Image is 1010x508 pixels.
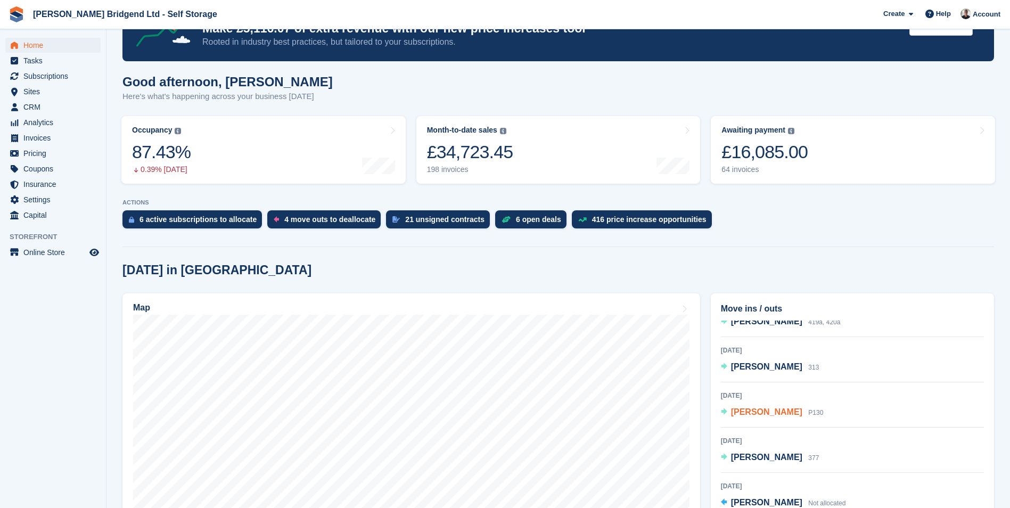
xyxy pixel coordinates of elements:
a: menu [5,84,101,99]
a: menu [5,208,101,223]
div: 87.43% [132,141,191,163]
a: menu [5,192,101,207]
p: Here's what's happening across your business [DATE] [122,91,333,103]
div: Month-to-date sales [427,126,497,135]
span: Tasks [23,53,87,68]
a: [PERSON_NAME] P130 [721,406,824,420]
span: Pricing [23,146,87,161]
img: stora-icon-8386f47178a22dfd0bd8f6a31ec36ba5ce8667c1dd55bd0f319d3a0aa187defe.svg [9,6,24,22]
span: [PERSON_NAME] [731,362,802,371]
span: [PERSON_NAME] [731,453,802,462]
span: Analytics [23,115,87,130]
a: menu [5,38,101,53]
div: 4 move outs to deallocate [284,215,375,224]
a: menu [5,245,101,260]
div: [DATE] [721,481,984,491]
span: Storefront [10,232,106,242]
a: 416 price increase opportunities [572,210,717,234]
img: icon-info-grey-7440780725fd019a000dd9b08b2336e03edf1995a4989e88bcd33f0948082b44.svg [500,128,506,134]
a: 6 active subscriptions to allocate [122,210,267,234]
span: Insurance [23,177,87,192]
a: Month-to-date sales £34,723.45 198 invoices [416,116,701,184]
a: menu [5,130,101,145]
span: Help [936,9,951,19]
a: menu [5,100,101,114]
p: ACTIONS [122,199,994,206]
img: deal-1b604bf984904fb50ccaf53a9ad4b4a5d6e5aea283cecdc64d6e3604feb123c2.svg [502,216,511,223]
a: menu [5,115,101,130]
a: Occupancy 87.43% 0.39% [DATE] [121,116,406,184]
img: price_increase_opportunities-93ffe204e8149a01c8c9dc8f82e8f89637d9d84a8eef4429ea346261dce0b2c0.svg [578,217,587,222]
img: Rhys Jones [960,9,971,19]
a: 21 unsigned contracts [386,210,495,234]
div: Occupancy [132,126,172,135]
span: Account [973,9,1000,20]
div: 21 unsigned contracts [405,215,485,224]
img: icon-info-grey-7440780725fd019a000dd9b08b2336e03edf1995a4989e88bcd33f0948082b44.svg [788,128,794,134]
h2: Move ins / outs [721,302,984,315]
a: [PERSON_NAME] 313 [721,360,819,374]
a: 4 move outs to deallocate [267,210,386,234]
a: menu [5,53,101,68]
a: menu [5,177,101,192]
span: P130 [808,409,823,416]
span: 377 [808,454,819,462]
span: Coupons [23,161,87,176]
a: [PERSON_NAME] 377 [721,451,819,465]
span: CRM [23,100,87,114]
span: [PERSON_NAME] [731,407,802,416]
h1: Good afternoon, [PERSON_NAME] [122,75,333,89]
img: move_outs_to_deallocate_icon-f764333ba52eb49d3ac5e1228854f67142a1ed5810a6f6cc68b1a99e826820c5.svg [274,216,279,223]
div: [DATE] [721,391,984,400]
span: 313 [808,364,819,371]
img: active_subscription_to_allocate_icon-d502201f5373d7db506a760aba3b589e785aa758c864c3986d89f69b8ff3... [129,216,134,223]
span: Not allocated [808,499,845,507]
div: 416 price increase opportunities [592,215,707,224]
a: menu [5,146,101,161]
div: 64 invoices [721,165,808,174]
span: Online Store [23,245,87,260]
div: 0.39% [DATE] [132,165,191,174]
div: Awaiting payment [721,126,785,135]
img: contract_signature_icon-13c848040528278c33f63329250d36e43548de30e8caae1d1a13099fd9432cc5.svg [392,216,400,223]
img: icon-info-grey-7440780725fd019a000dd9b08b2336e03edf1995a4989e88bcd33f0948082b44.svg [175,128,181,134]
a: [PERSON_NAME] 419a, 420a [721,315,841,329]
div: £34,723.45 [427,141,513,163]
div: 6 active subscriptions to allocate [139,215,257,224]
span: Subscriptions [23,69,87,84]
div: £16,085.00 [721,141,808,163]
a: [PERSON_NAME] Bridgend Ltd - Self Storage [29,5,221,23]
div: 198 invoices [427,165,513,174]
span: Capital [23,208,87,223]
a: menu [5,69,101,84]
span: Settings [23,192,87,207]
span: Create [883,9,905,19]
div: 6 open deals [516,215,561,224]
div: [DATE] [721,436,984,446]
a: 6 open deals [495,210,572,234]
div: [DATE] [721,346,984,355]
p: Rooted in industry best practices, but tailored to your subscriptions. [202,36,901,48]
a: Preview store [88,246,101,259]
span: [PERSON_NAME] [731,498,802,507]
a: menu [5,161,101,176]
h2: Map [133,303,150,313]
h2: [DATE] in [GEOGRAPHIC_DATA] [122,263,311,277]
span: Invoices [23,130,87,145]
span: [PERSON_NAME] [731,317,802,326]
span: Home [23,38,87,53]
span: Sites [23,84,87,99]
a: Awaiting payment £16,085.00 64 invoices [711,116,995,184]
span: 419a, 420a [808,318,840,326]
